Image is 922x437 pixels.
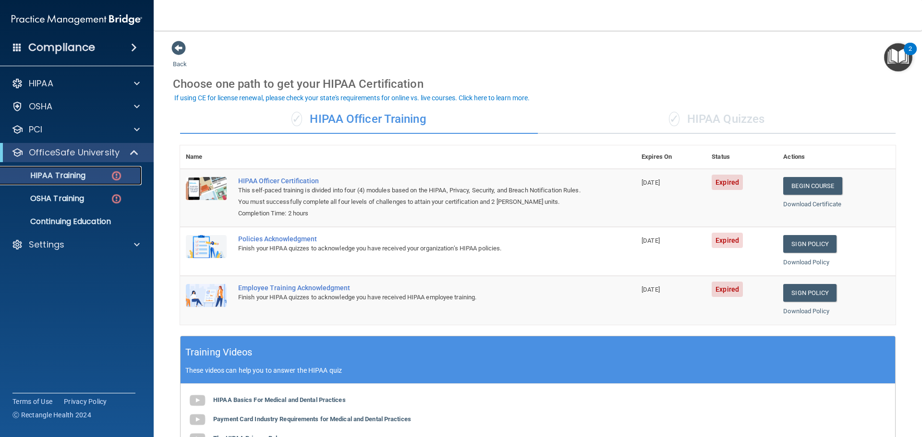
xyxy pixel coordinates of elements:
p: HIPAA Training [6,171,85,180]
img: danger-circle.6113f641.png [110,170,122,182]
p: Continuing Education [6,217,137,226]
div: HIPAA Quizzes [538,105,896,134]
span: Expired [712,282,743,297]
img: PMB logo [12,10,142,29]
p: Settings [29,239,64,250]
button: If using CE for license renewal, please check your state's requirements for online vs. live cours... [173,93,531,103]
a: Sign Policy [783,284,837,302]
div: HIPAA Officer Training [180,105,538,134]
button: Open Resource Center, 2 new notifications [884,43,912,71]
div: Employee Training Acknowledgment [238,284,588,292]
h4: Compliance [28,41,95,54]
a: Terms of Use [12,397,52,406]
p: OSHA [29,101,53,112]
th: Actions [777,145,896,169]
span: Expired [712,233,743,248]
div: If using CE for license renewal, please check your state's requirements for online vs. live cours... [174,94,530,101]
p: OSHA Training [6,194,84,203]
img: gray_youtube_icon.38fcd6cc.png [188,410,207,429]
img: danger-circle.6113f641.png [110,193,122,205]
p: These videos can help you to answer the HIPAA quiz [185,366,890,374]
th: Expires On [636,145,706,169]
span: ✓ [291,112,302,126]
div: Finish your HIPAA quizzes to acknowledge you have received HIPAA employee training. [238,292,588,303]
p: OfficeSafe University [29,147,120,158]
span: [DATE] [642,286,660,293]
a: HIPAA Officer Certification [238,177,588,185]
span: ✓ [669,112,679,126]
img: gray_youtube_icon.38fcd6cc.png [188,391,207,410]
h5: Training Videos [185,344,253,361]
span: Expired [712,175,743,190]
span: [DATE] [642,237,660,244]
b: Payment Card Industry Requirements for Medical and Dental Practices [213,415,411,423]
b: HIPAA Basics For Medical and Dental Practices [213,396,346,403]
a: Begin Course [783,177,842,195]
span: [DATE] [642,179,660,186]
a: Download Certificate [783,201,841,208]
span: Ⓒ Rectangle Health 2024 [12,410,91,420]
p: PCI [29,124,42,135]
th: Name [180,145,232,169]
div: Completion Time: 2 hours [238,208,588,219]
div: Finish your HIPAA quizzes to acknowledge you have received your organization’s HIPAA policies. [238,243,588,254]
a: Sign Policy [783,235,837,253]
a: Privacy Policy [64,397,107,406]
div: Choose one path to get your HIPAA Certification [173,70,903,98]
a: OSHA [12,101,140,112]
div: This self-paced training is divided into four (4) modules based on the HIPAA, Privacy, Security, ... [238,185,588,208]
a: Settings [12,239,140,250]
a: Download Policy [783,307,829,315]
a: HIPAA [12,78,140,89]
a: PCI [12,124,140,135]
th: Status [706,145,777,169]
a: Back [173,49,187,68]
a: OfficeSafe University [12,147,139,158]
p: HIPAA [29,78,53,89]
div: 2 [909,49,912,61]
div: Policies Acknowledgment [238,235,588,243]
a: Download Policy [783,259,829,266]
